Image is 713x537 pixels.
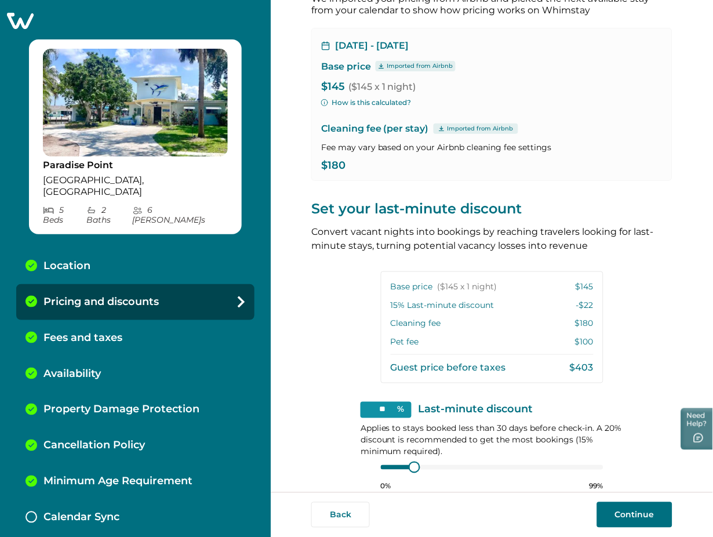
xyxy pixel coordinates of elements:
[321,61,371,72] p: Base price
[43,404,199,416] p: Property Damage Protection
[321,97,412,108] button: How is this calculated?
[448,124,514,133] p: Imported from Airbnb
[43,476,192,488] p: Minimum Age Requirement
[597,502,672,528] button: Continue
[43,332,122,344] p: Fees and taxes
[391,362,506,373] p: Guest price before taxes
[311,502,370,528] button: Back
[43,368,101,380] p: Availability
[321,81,663,93] p: $145
[311,225,672,253] p: Convert vacant nights into bookings by reaching travelers looking for last-minute stays, turning ...
[391,281,497,293] p: Base price
[576,281,594,293] p: $145
[381,482,391,491] p: 0%
[391,300,494,311] p: 15 % Last-minute discount
[391,318,441,329] p: Cleaning fee
[43,175,228,197] p: [GEOGRAPHIC_DATA], [GEOGRAPHIC_DATA]
[43,159,228,171] p: Paradise Point
[43,511,119,524] p: Calendar Sync
[590,482,603,491] p: 99%
[438,281,497,293] span: ($145 x 1 night)
[43,49,228,157] img: propertyImage_Paradise Point
[576,300,594,311] p: -$22
[387,61,453,71] p: Imported from Airbnb
[575,336,594,348] p: $100
[570,362,594,373] p: $403
[86,205,132,225] p: 2 Bath s
[321,160,663,172] p: $180
[419,404,533,416] p: Last-minute discount
[43,440,145,452] p: Cancellation Policy
[335,40,409,52] p: [DATE] - [DATE]
[348,81,416,92] span: ($145 x 1 night)
[321,122,663,136] p: Cleaning fee (per stay)
[43,260,90,273] p: Location
[43,296,159,309] p: Pricing and discounts
[133,205,228,225] p: 6 [PERSON_NAME] s
[311,199,672,218] p: Set your last-minute discount
[43,205,86,225] p: 5 Bed s
[575,318,594,329] p: $180
[391,336,419,348] p: Pet fee
[361,423,623,458] p: Applies to stays booked less than 30 days before check-in. A 20% discount is recommended to get t...
[321,141,663,153] p: Fee may vary based on your Airbnb cleaning fee settings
